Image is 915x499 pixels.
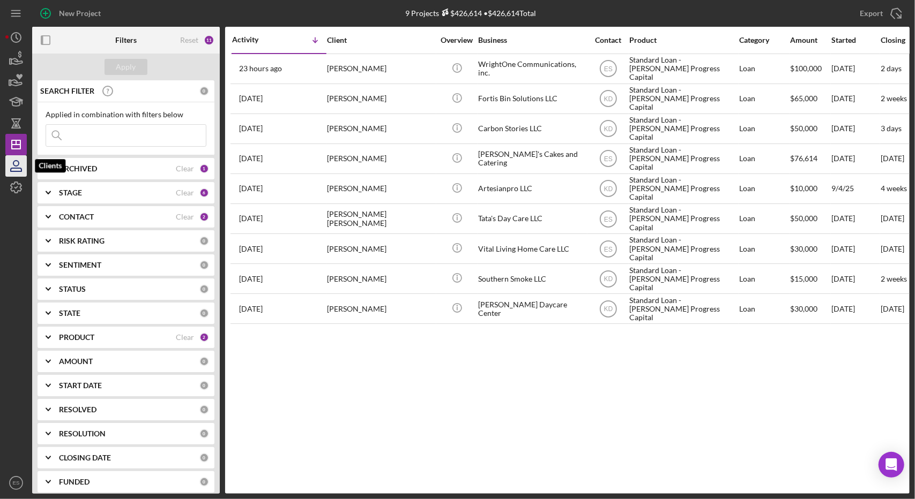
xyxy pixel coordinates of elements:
button: ES [5,472,27,494]
text: ES [604,245,612,253]
div: [PERSON_NAME]'s Cakes and Catering [478,145,585,173]
time: [DATE] [881,154,904,163]
div: $426,614 [440,9,482,18]
div: 0 [199,453,209,463]
div: 11 [204,35,214,46]
div: Client [327,36,434,44]
b: STATE [59,309,80,317]
div: Southern Smoke LLC [478,264,585,293]
div: 2 [199,332,209,342]
text: ES [13,480,20,486]
div: [DATE] [831,85,880,113]
div: [DATE] [831,294,880,323]
div: [PERSON_NAME] [327,294,434,323]
div: [PERSON_NAME] Daycare Center [478,294,585,323]
div: Amount [790,36,830,44]
div: Standard Loan - [PERSON_NAME] Progress Capital [629,294,737,323]
div: Activity [232,35,279,44]
div: Apply [116,59,136,75]
div: [PERSON_NAME] [PERSON_NAME] [327,205,434,233]
div: [PERSON_NAME] [327,85,434,113]
div: 0 [199,260,209,270]
b: AMOUNT [59,357,93,366]
div: Standard Loan - [PERSON_NAME] Progress Capital [629,235,737,263]
text: ES [604,65,612,73]
div: Category [739,36,789,44]
div: 9 Projects • $426,614 Total [406,9,537,18]
div: 0 [199,381,209,390]
time: 4 weeks [881,184,907,193]
b: FUNDED [59,478,90,486]
div: Loan [739,55,789,83]
div: [DATE] [831,264,880,293]
b: CLOSING DATE [59,453,111,462]
div: [DATE] [831,145,880,173]
div: Loan [739,235,789,263]
div: Vital Living Home Care LLC [478,235,585,263]
span: $65,000 [790,94,817,103]
div: Fortis Bin Solutions LLC [478,85,585,113]
div: 0 [199,405,209,414]
time: 2025-09-18 12:30 [239,154,263,163]
div: Tata's Day Care LLC [478,205,585,233]
div: 0 [199,477,209,487]
div: 0 [199,284,209,294]
button: New Project [32,3,111,24]
span: $100,000 [790,64,822,73]
span: $76,614 [790,154,817,163]
text: ES [604,215,612,223]
div: [DATE] [831,205,880,233]
text: ES [604,155,612,163]
div: Standard Loan - [PERSON_NAME] Progress Capital [629,205,737,233]
div: Clear [176,333,194,342]
div: 1 [199,164,209,173]
button: Apply [105,59,147,75]
div: Applied in combination with filters below [46,110,206,119]
time: [DATE] [881,214,904,223]
b: START DATE [59,381,102,390]
text: KD [604,305,613,313]
time: 2025-09-03 14:44 [239,214,263,223]
div: Clear [176,213,194,221]
div: Clear [176,188,194,197]
div: 2 [199,212,209,222]
div: Loan [739,145,789,173]
time: 2025-09-17 15:37 [239,184,263,193]
div: [PERSON_NAME] [327,235,434,263]
div: Loan [739,294,789,323]
time: 2025-08-26 15:06 [239,245,263,253]
time: 3 days [881,124,902,133]
div: Standard Loan - [PERSON_NAME] Progress Capital [629,175,737,203]
div: Artesianpro LLC [478,175,585,203]
time: 2 weeks [881,274,907,283]
time: 2025-09-18 15:37 [239,124,263,133]
div: 9/4/25 [831,175,880,203]
text: KD [604,185,613,193]
b: SENTIMENT [59,261,101,269]
b: CONTACT [59,213,94,221]
b: RESOLVED [59,405,96,414]
div: Carbon Stories LLC [478,115,585,143]
b: PRODUCT [59,333,94,342]
div: Loan [739,175,789,203]
div: Loan [739,85,789,113]
div: [PERSON_NAME] [327,145,434,173]
div: Loan [739,115,789,143]
time: 2025-09-22 11:23 [239,94,263,103]
div: Reset [180,36,198,44]
div: Open Intercom Messenger [879,452,904,478]
span: $15,000 [790,274,817,283]
text: KD [604,95,613,103]
div: 0 [199,236,209,246]
div: 6 [199,188,209,198]
span: $30,000 [790,304,817,313]
time: 2 weeks [881,94,907,103]
div: Contact [588,36,628,44]
span: $10,000 [790,184,817,193]
b: RISK RATING [59,237,105,245]
div: [PERSON_NAME] [327,115,434,143]
div: [DATE] [831,115,880,143]
div: [DATE] [831,55,880,83]
div: Standard Loan - [PERSON_NAME] Progress Capital [629,264,737,293]
div: Standard Loan - [PERSON_NAME] Progress Capital [629,55,737,83]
